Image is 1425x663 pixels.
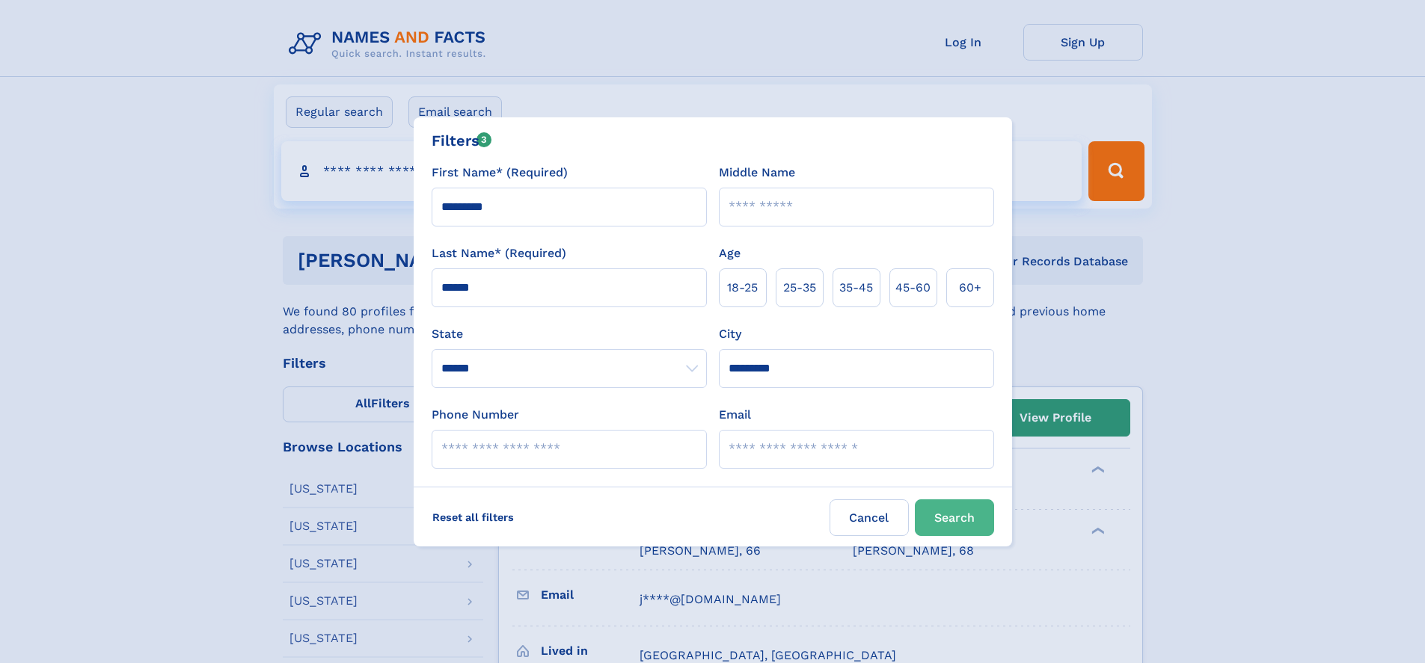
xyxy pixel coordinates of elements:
[432,164,568,182] label: First Name* (Required)
[423,499,524,535] label: Reset all filters
[432,244,566,262] label: Last Name* (Required)
[719,164,795,182] label: Middle Name
[839,279,873,297] span: 35‑45
[959,279,981,297] span: 60+
[719,406,751,424] label: Email
[727,279,758,297] span: 18‑25
[432,325,707,343] label: State
[830,499,909,536] label: Cancel
[719,325,741,343] label: City
[783,279,816,297] span: 25‑35
[719,244,741,262] label: Age
[915,499,994,536] button: Search
[432,406,519,424] label: Phone Number
[432,129,492,152] div: Filters
[895,279,931,297] span: 45‑60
